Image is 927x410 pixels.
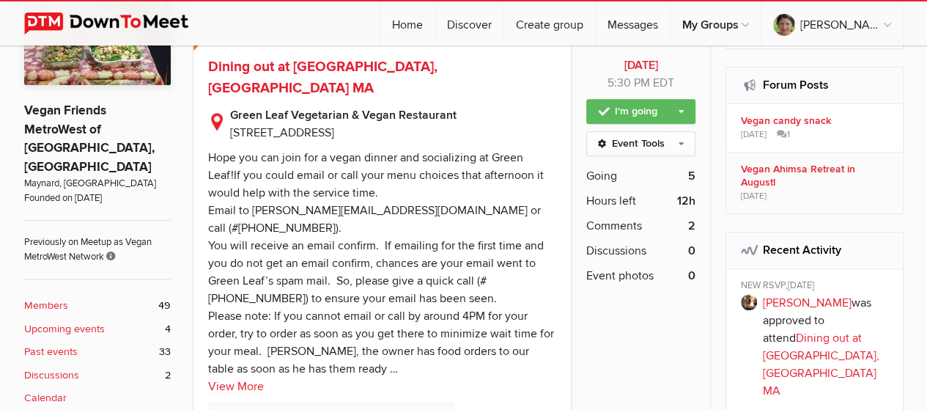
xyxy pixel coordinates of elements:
[24,321,105,337] b: Upcoming events
[741,190,767,203] span: [DATE]
[761,1,903,45] a: [PERSON_NAME]
[688,242,695,260] b: 0
[688,217,695,235] b: 2
[24,12,211,34] img: DownToMeet
[788,279,814,291] span: [DATE]
[688,267,695,285] b: 0
[24,344,78,360] b: Past events
[165,321,171,337] span: 4
[688,167,695,185] b: 5
[586,217,642,235] span: Comments
[24,344,171,360] a: Past events 33
[586,167,617,185] span: Going
[763,78,829,92] a: Forum Posts
[230,106,557,124] b: Green Leaf Vegetarian & Vegan Restaurant
[741,233,888,268] h2: Recent Activity
[586,56,695,74] b: [DATE]
[726,153,903,213] a: Vegan Ahimsa Retreat in August! [DATE]
[208,378,264,395] a: View More
[504,1,595,45] a: Create group
[24,321,171,337] a: Upcoming events 4
[24,390,67,406] b: Calendar
[763,331,879,398] a: Dining out at [GEOGRAPHIC_DATA], [GEOGRAPHIC_DATA] MA
[435,1,503,45] a: Discover
[159,344,171,360] span: 33
[607,76,650,90] span: 5:30 PM
[24,367,79,384] b: Discussions
[741,128,767,142] span: [DATE]
[653,76,674,90] span: America/New_York
[380,1,435,45] a: Home
[586,192,636,210] span: Hours left
[24,367,171,384] a: Discussions 2
[24,177,171,191] span: Maynard, [GEOGRAPHIC_DATA]
[586,99,695,124] a: I'm going
[741,163,893,189] b: Vegan Ahimsa Retreat in August!
[158,298,171,314] span: 49
[24,191,171,205] span: Founded on [DATE]
[165,367,171,384] span: 2
[230,125,334,140] span: [STREET_ADDRESS]
[586,267,654,285] span: Event photos
[586,242,646,260] span: Discussions
[24,298,68,314] b: Members
[24,298,171,314] a: Members 49
[208,150,554,376] div: Hope you can join for a vegan dinner and socializing at Green Leaf!If you could email or call you...
[208,58,437,97] a: Dining out at [GEOGRAPHIC_DATA], [GEOGRAPHIC_DATA] MA
[763,294,893,400] p: was approved to attend
[726,104,903,152] a: Vegan candy snack [DATE] 1
[777,128,790,142] span: 1
[763,296,852,310] a: [PERSON_NAME]
[671,1,761,45] a: My Groups
[741,279,893,294] div: NEW RSVP,
[24,220,171,264] span: Previously on Meetup as Vegan MetroWest Network
[586,131,695,156] a: Event Tools
[677,192,695,210] b: 12h
[596,1,670,45] a: Messages
[24,390,171,406] a: Calendar
[741,114,893,128] b: Vegan candy snack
